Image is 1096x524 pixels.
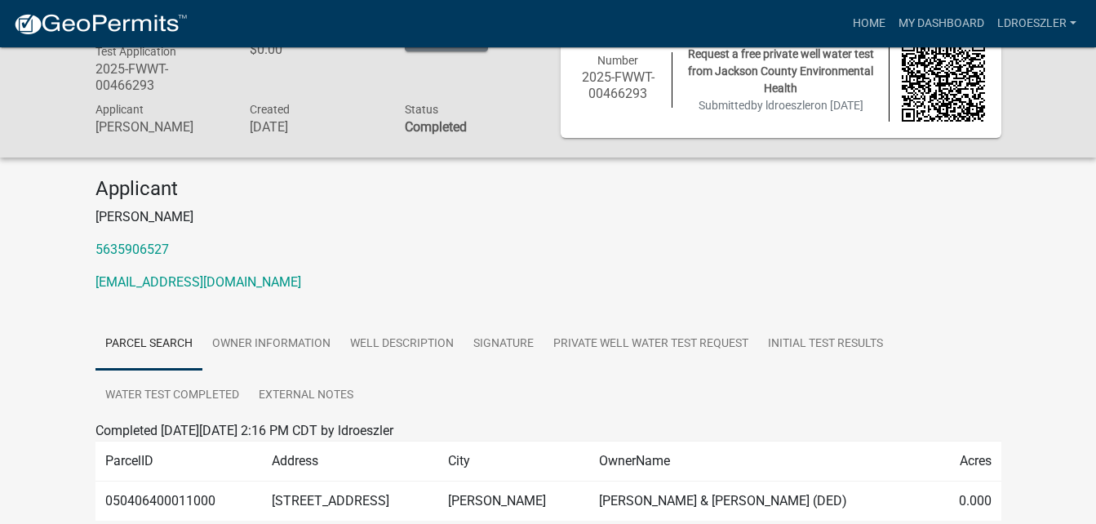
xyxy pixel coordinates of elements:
p: [PERSON_NAME] [95,207,1001,227]
a: Home [846,8,892,39]
h6: [DATE] [250,119,380,135]
a: External Notes [249,370,363,422]
strong: Completed [405,119,467,135]
h6: $0.00 [250,42,380,57]
span: Request a free private well water test from Jackson County Environmental Health [688,47,874,95]
a: ldroeszler [991,8,1083,39]
span: Number [597,54,638,67]
span: Submitted on [DATE] [699,99,863,112]
span: Created [250,103,290,116]
a: Signature [464,318,544,371]
td: [STREET_ADDRESS] [262,481,438,521]
td: 0.000 [934,481,1001,521]
a: My Dashboard [892,8,991,39]
td: ParcelID [95,441,263,481]
a: [EMAIL_ADDRESS][DOMAIN_NAME] [95,274,301,290]
a: Well Description [340,318,464,371]
h4: Applicant [95,177,1001,201]
a: Owner Information [202,318,340,371]
a: Initial Test Results [758,318,893,371]
td: OwnerName [589,441,934,481]
a: 5635906527 [95,242,169,257]
h6: 2025-FWWT-00466293 [95,61,226,92]
td: [PERSON_NAME] [438,481,589,521]
span: Applicant [95,103,144,116]
span: Status [405,103,438,116]
a: Water Test Completed [95,370,249,422]
h6: 2025-FWWT-00466293 [577,69,660,100]
td: City [438,441,589,481]
td: [PERSON_NAME] & [PERSON_NAME] (DED) [589,481,934,521]
span: by ldroeszler [751,99,814,112]
span: Completed [DATE][DATE] 2:16 PM CDT by ldroeszler [95,423,393,438]
h6: [PERSON_NAME] [95,119,226,135]
a: Private Well Water Test Request [544,318,758,371]
td: 050406400011000 [95,481,263,521]
img: QR code [902,38,985,122]
td: Acres [934,441,1001,481]
a: Parcel search [95,318,202,371]
td: Address [262,441,438,481]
